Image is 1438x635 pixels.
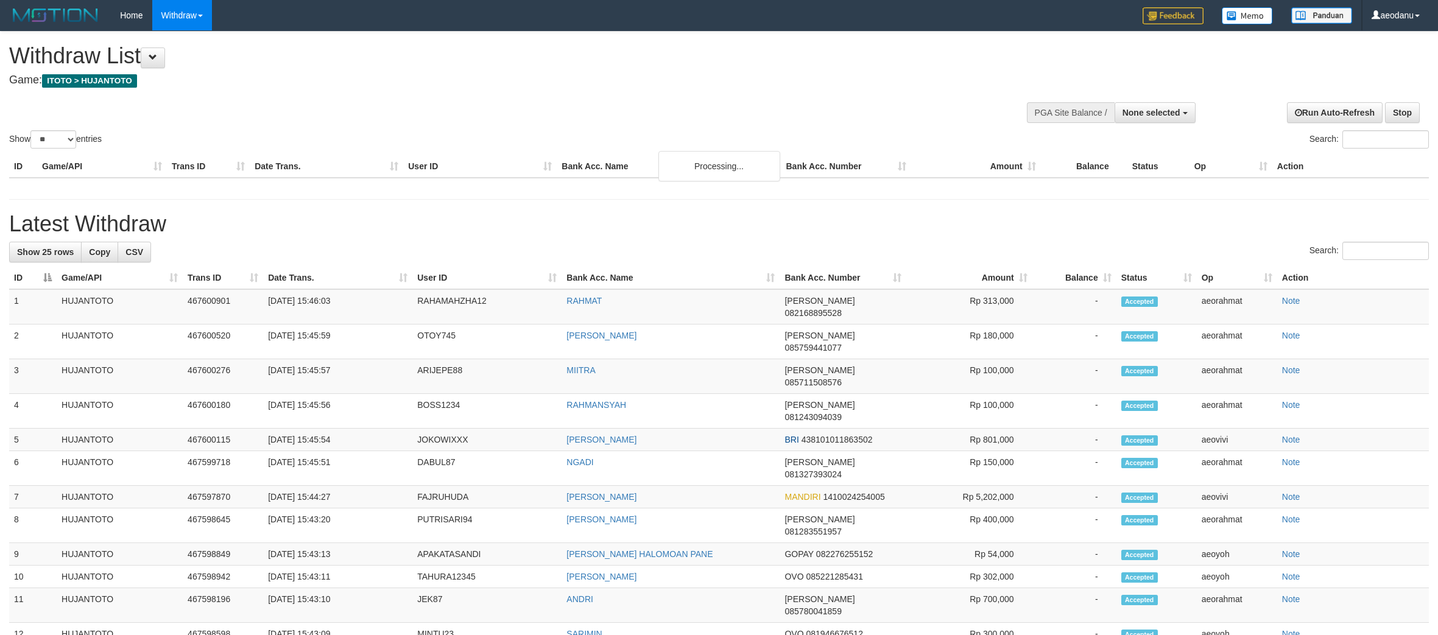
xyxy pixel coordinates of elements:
td: 467598849 [183,543,263,566]
th: Action [1272,155,1429,178]
td: 467600180 [183,394,263,429]
a: Show 25 rows [9,242,82,262]
span: Copy [89,247,110,257]
th: Trans ID: activate to sort column ascending [183,267,263,289]
td: - [1032,508,1116,543]
input: Search: [1342,130,1429,149]
td: 3 [9,359,57,394]
a: Note [1282,492,1300,502]
span: Accepted [1121,493,1158,503]
span: Accepted [1121,331,1158,342]
td: 467599718 [183,451,263,486]
td: [DATE] 15:45:59 [263,325,412,359]
th: Game/API: activate to sort column ascending [57,267,183,289]
div: PGA Site Balance / [1027,102,1115,123]
th: Bank Acc. Number: activate to sort column ascending [780,267,906,289]
label: Search: [1309,242,1429,260]
td: [DATE] 15:46:03 [263,289,412,325]
th: Date Trans.: activate to sort column ascending [263,267,412,289]
th: Amount: activate to sort column ascending [906,267,1032,289]
td: Rp 801,000 [906,429,1032,451]
th: ID [9,155,37,178]
img: panduan.png [1291,7,1352,24]
th: ID: activate to sort column descending [9,267,57,289]
span: Show 25 rows [17,247,74,257]
td: Rp 400,000 [906,508,1032,543]
th: Balance [1041,155,1127,178]
span: CSV [125,247,143,257]
a: RAHMAT [566,296,602,306]
td: BOSS1234 [412,394,562,429]
span: [PERSON_NAME] [784,400,855,410]
td: [DATE] 15:45:54 [263,429,412,451]
td: HUJANTOTO [57,566,183,588]
button: None selected [1115,102,1196,123]
td: Rp 100,000 [906,394,1032,429]
td: aeorahmat [1197,508,1277,543]
span: [PERSON_NAME] [784,296,855,306]
th: Op: activate to sort column ascending [1197,267,1277,289]
input: Search: [1342,242,1429,260]
td: HUJANTOTO [57,359,183,394]
span: BRI [784,435,798,444]
select: Showentries [30,130,76,149]
a: NGADI [566,457,593,467]
td: 9 [9,543,57,566]
span: Accepted [1121,515,1158,525]
td: [DATE] 15:43:11 [263,566,412,588]
img: Feedback.jpg [1143,7,1204,24]
span: None selected [1123,108,1180,118]
span: Copy 1410024254005 to clipboard [823,492,885,502]
h4: Game: [9,74,946,86]
a: Note [1282,365,1300,375]
span: Accepted [1121,550,1158,560]
td: [DATE] 15:45:51 [263,451,412,486]
td: HUJANTOTO [57,543,183,566]
span: Copy 085759441077 to clipboard [784,343,841,353]
td: Rp 180,000 [906,325,1032,359]
a: Copy [81,242,118,262]
h1: Withdraw List [9,44,946,68]
th: Date Trans. [250,155,403,178]
td: 467600276 [183,359,263,394]
th: Bank Acc. Number [781,155,911,178]
span: MANDIRI [784,492,820,502]
img: Button%20Memo.svg [1222,7,1273,24]
span: Accepted [1121,401,1158,411]
td: OTOY745 [412,325,562,359]
td: - [1032,429,1116,451]
td: aeorahmat [1197,451,1277,486]
span: Copy 085711508576 to clipboard [784,377,841,387]
td: HUJANTOTO [57,289,183,325]
td: - [1032,486,1116,508]
h1: Latest Withdraw [9,212,1429,236]
div: Processing... [658,151,780,181]
span: Copy 082168895528 to clipboard [784,308,841,318]
td: aeorahmat [1197,588,1277,623]
a: Note [1282,572,1300,581]
a: RAHMANSYAH [566,400,626,410]
span: Copy 082276255152 to clipboard [816,549,873,559]
a: Note [1282,296,1300,306]
th: Action [1277,267,1429,289]
td: 467598942 [183,566,263,588]
td: HUJANTOTO [57,451,183,486]
td: 467598196 [183,588,263,623]
span: OVO [784,572,803,581]
td: ARIJEPE88 [412,359,562,394]
td: [DATE] 15:45:57 [263,359,412,394]
td: JEK87 [412,588,562,623]
a: Note [1282,514,1300,524]
a: [PERSON_NAME] HALOMOAN PANE [566,549,713,559]
td: Rp 150,000 [906,451,1032,486]
td: 11 [9,588,57,623]
th: Op [1190,155,1272,178]
td: aeorahmat [1197,289,1277,325]
td: Rp 54,000 [906,543,1032,566]
td: [DATE] 15:43:13 [263,543,412,566]
td: FAJRUHUDA [412,486,562,508]
th: Status: activate to sort column ascending [1116,267,1197,289]
td: 5 [9,429,57,451]
td: aeoyoh [1197,543,1277,566]
td: Rp 302,000 [906,566,1032,588]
